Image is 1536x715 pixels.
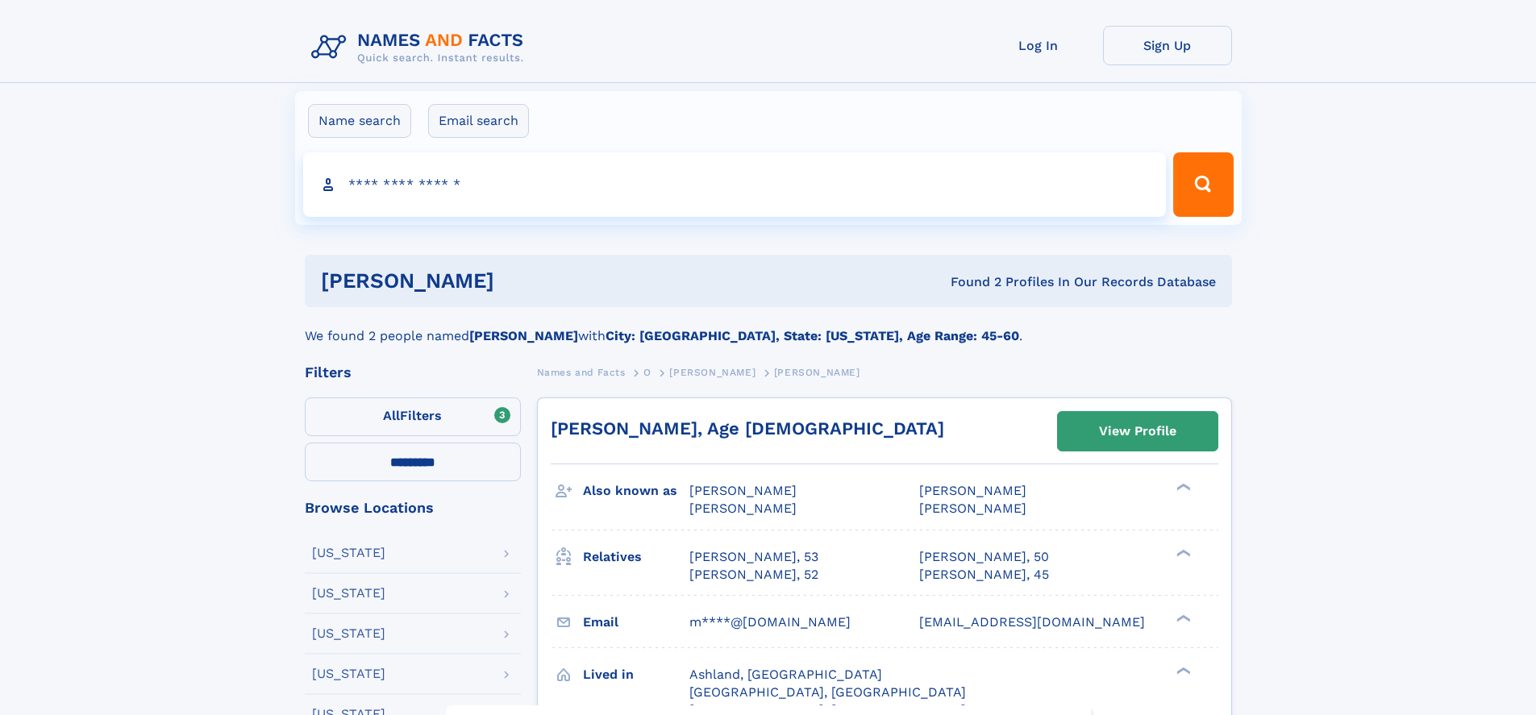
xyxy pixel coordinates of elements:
[669,362,756,382] a: [PERSON_NAME]
[974,26,1103,65] a: Log In
[1103,26,1232,65] a: Sign Up
[305,501,521,515] div: Browse Locations
[537,362,626,382] a: Names and Facts
[428,104,529,138] label: Email search
[303,152,1167,217] input: search input
[1172,665,1192,676] div: ❯
[551,418,944,439] a: [PERSON_NAME], Age [DEMOGRAPHIC_DATA]
[312,667,385,680] div: [US_STATE]
[1172,613,1192,623] div: ❯
[606,328,1019,343] b: City: [GEOGRAPHIC_DATA], State: [US_STATE], Age Range: 45-60
[689,667,882,682] span: Ashland, [GEOGRAPHIC_DATA]
[643,367,651,378] span: O
[689,483,797,498] span: [PERSON_NAME]
[1172,482,1192,493] div: ❯
[583,609,689,636] h3: Email
[469,328,578,343] b: [PERSON_NAME]
[669,367,756,378] span: [PERSON_NAME]
[774,367,860,378] span: [PERSON_NAME]
[305,307,1232,346] div: We found 2 people named with .
[583,543,689,571] h3: Relatives
[321,271,722,291] h1: [PERSON_NAME]
[305,365,521,380] div: Filters
[689,501,797,516] span: [PERSON_NAME]
[689,566,818,584] a: [PERSON_NAME], 52
[383,408,400,423] span: All
[919,483,1026,498] span: [PERSON_NAME]
[919,566,1049,584] a: [PERSON_NAME], 45
[305,397,521,436] label: Filters
[919,548,1049,566] a: [PERSON_NAME], 50
[312,547,385,559] div: [US_STATE]
[312,627,385,640] div: [US_STATE]
[312,587,385,600] div: [US_STATE]
[583,661,689,688] h3: Lived in
[1173,152,1233,217] button: Search Button
[1058,412,1218,451] a: View Profile
[643,362,651,382] a: O
[308,104,411,138] label: Name search
[689,548,818,566] a: [PERSON_NAME], 53
[919,614,1145,630] span: [EMAIL_ADDRESS][DOMAIN_NAME]
[1099,413,1176,450] div: View Profile
[305,26,537,69] img: Logo Names and Facts
[583,477,689,505] h3: Also known as
[689,684,966,700] span: [GEOGRAPHIC_DATA], [GEOGRAPHIC_DATA]
[722,273,1216,291] div: Found 2 Profiles In Our Records Database
[919,501,1026,516] span: [PERSON_NAME]
[1172,547,1192,558] div: ❯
